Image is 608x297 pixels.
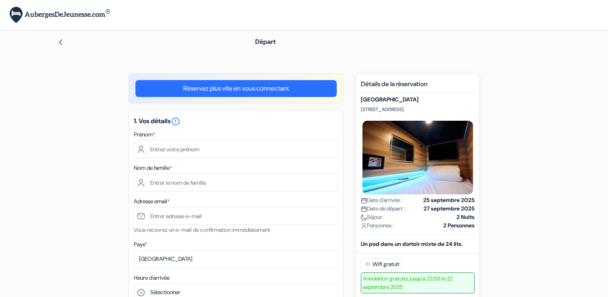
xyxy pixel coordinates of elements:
[134,164,172,172] label: Nom de famille
[134,173,338,192] input: Entrer le nom de famille
[361,240,463,248] b: Un pod dans un dortoir mixte de 24 lits.
[134,207,338,225] input: Entrer adresse e-mail
[134,130,155,139] label: Prénom
[361,106,475,113] p: [STREET_ADDRESS]
[10,7,110,23] img: AubergesDeJeunesse.com
[424,204,475,213] strong: 27 septembre 2025
[361,213,385,221] span: Séjour :
[361,96,475,103] h5: [GEOGRAPHIC_DATA]
[134,197,170,206] label: Adresse email
[443,221,475,230] strong: 2 Personnes
[255,37,276,46] span: Départ
[361,196,402,204] span: Date d'arrivée :
[364,261,371,268] img: free_wifi.svg
[135,80,337,97] a: Réservez plus vite en vous connectant
[361,204,405,213] span: Date de départ :
[361,223,367,229] img: user_icon.svg
[134,226,270,233] small: Vous recevrez un e-mail de confirmation immédiatement
[134,140,338,158] input: Entrez votre prénom
[134,240,147,249] label: Pays
[134,274,170,282] label: Heure d'arrivée
[57,39,64,45] img: left_arrow.svg
[457,213,475,221] strong: 2 Nuits
[361,198,367,204] img: calendar.svg
[171,117,180,126] i: error_outline
[361,258,403,270] span: Wifi gratuit
[361,214,367,221] img: moon.svg
[361,221,394,230] span: Personnes :
[361,206,367,212] img: calendar.svg
[134,117,338,126] h5: 1. Vos détails
[423,196,475,204] strong: 25 septembre 2025
[171,117,180,125] a: error_outline
[361,80,475,93] h5: Détails de la réservation
[361,272,475,293] span: Annulation gratuite jusqu'a 23:59 le 22 septembre 2025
